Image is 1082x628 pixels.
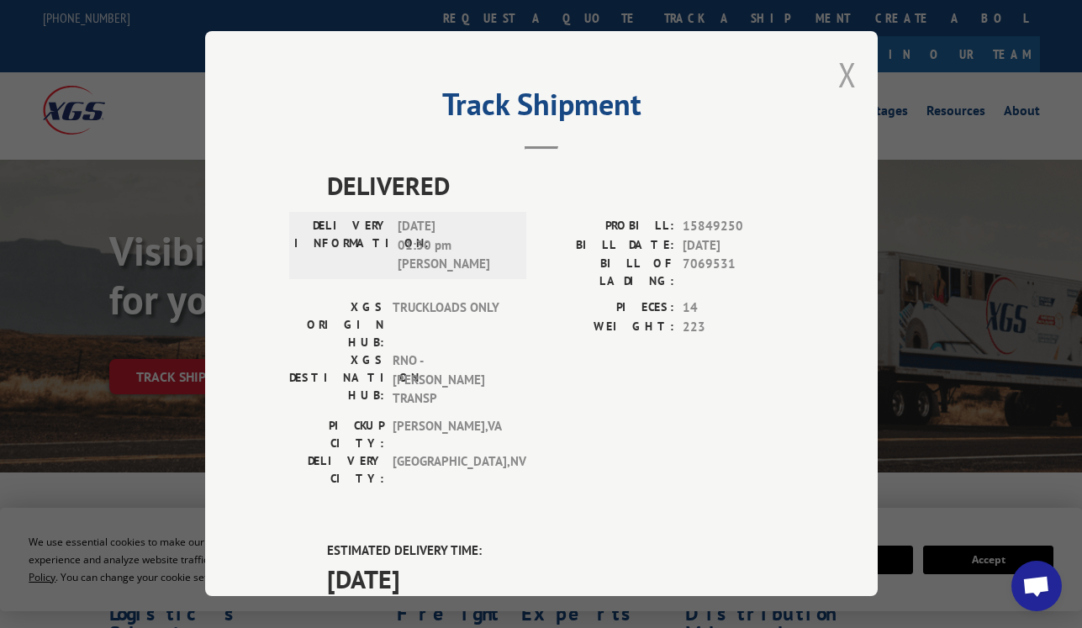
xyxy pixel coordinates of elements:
[289,298,384,351] label: XGS ORIGIN HUB:
[327,166,794,204] span: DELIVERED
[289,92,794,124] h2: Track Shipment
[541,255,674,290] label: BILL OF LADING:
[541,217,674,236] label: PROBILL:
[393,417,506,452] span: [PERSON_NAME] , VA
[393,452,506,488] span: [GEOGRAPHIC_DATA] , NV
[289,351,384,409] label: XGS DESTINATION HUB:
[327,541,794,561] label: ESTIMATED DELIVERY TIME:
[289,452,384,488] label: DELIVERY CITY:
[838,52,857,97] button: Close modal
[541,318,674,337] label: WEIGHT:
[294,217,389,274] label: DELIVERY INFORMATION:
[398,217,511,274] span: [DATE] 01:30 pm [PERSON_NAME]
[1011,561,1062,611] div: Open chat
[541,298,674,318] label: PIECES:
[683,318,794,337] span: 223
[327,560,794,598] span: [DATE]
[289,417,384,452] label: PICKUP CITY:
[683,236,794,256] span: [DATE]
[541,236,674,256] label: BILL DATE:
[683,298,794,318] span: 14
[393,298,506,351] span: TRUCKLOADS ONLY
[683,217,794,236] span: 15849250
[393,351,506,409] span: RNO - [PERSON_NAME] TRANSP
[683,255,794,290] span: 7069531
